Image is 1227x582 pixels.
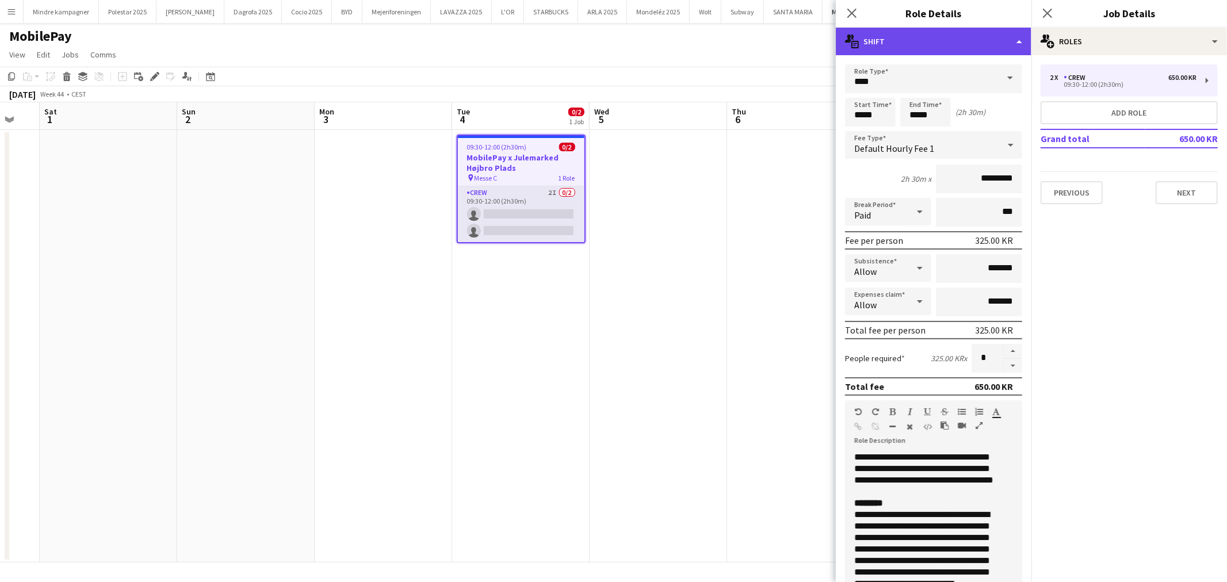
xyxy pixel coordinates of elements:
button: Subway [721,1,764,23]
label: People required [845,353,905,363]
button: Text Color [992,407,1000,416]
span: Messe C [475,174,498,182]
button: Mindre kampagner [24,1,99,23]
span: Edit [37,49,50,60]
span: Week 44 [38,90,67,98]
button: Increase [1004,344,1022,359]
span: Allow [854,266,877,277]
button: Italic [906,407,914,416]
span: 1 [43,113,57,126]
span: Tue [457,106,470,117]
span: Default Hourly Fee 1 [854,143,934,154]
button: Bold [889,407,897,416]
button: Fullscreen [975,421,983,430]
button: BYD [332,1,362,23]
span: Allow [854,299,877,311]
button: Ordered List [975,407,983,416]
span: Comms [90,49,116,60]
button: Add role [1041,101,1218,124]
button: LAVAZZA 2025 [431,1,492,23]
button: [PERSON_NAME] [156,1,224,23]
button: Cocio 2025 [282,1,332,23]
div: Total fee [845,381,884,392]
button: Strikethrough [941,407,949,416]
app-job-card: 09:30-12:00 (2h30m)0/2MobilePay x Julemarked Højbro Plads Messe C1 RoleCrew2I0/209:30-12:00 (2h30m) [457,135,586,243]
button: Mejeriforeningen [362,1,431,23]
div: 325.00 KR [975,235,1013,246]
div: 1 Job [569,117,584,126]
button: Mondeléz 2025 [627,1,690,23]
td: 650.00 KR [1145,129,1218,148]
div: Total fee per person [845,324,926,336]
button: HTML Code [923,422,931,431]
div: 2 x [1050,74,1064,82]
span: View [9,49,25,60]
h1: MobilePay [9,28,72,45]
div: Fee per person [845,235,903,246]
a: Jobs [57,47,83,62]
div: Crew [1064,74,1090,82]
span: Thu [732,106,746,117]
div: 09:30-12:00 (2h30m) [1050,82,1197,87]
div: Shift [836,28,1031,55]
button: Clear Formatting [906,422,914,431]
span: Sun [182,106,196,117]
h3: MobilePay x Julemarked Højbro Plads [458,152,584,173]
div: 650.00 KR [1168,74,1197,82]
span: 1 Role [559,174,575,182]
button: Dagrofa 2025 [224,1,282,23]
button: Polestar 2025 [99,1,156,23]
span: 2 [180,113,196,126]
app-card-role: Crew2I0/209:30-12:00 (2h30m) [458,186,584,242]
div: [DATE] [9,89,36,100]
button: Underline [923,407,931,416]
button: Horizontal Line [889,422,897,431]
div: (2h 30m) [955,107,985,117]
span: 0/2 [559,143,575,151]
span: 4 [455,113,470,126]
button: Previous [1041,181,1103,204]
span: 3 [318,113,334,126]
span: 0/2 [568,108,584,116]
a: Edit [32,47,55,62]
span: 09:30-12:00 (2h30m) [467,143,527,151]
span: 5 [593,113,609,126]
div: 325.00 KR x [931,353,967,363]
div: CEST [71,90,86,98]
span: Paid [854,209,871,221]
a: View [5,47,30,62]
div: 2h 30m x [901,174,931,184]
span: 6 [730,113,746,126]
button: L'OR [492,1,524,23]
h3: Role Details [836,6,1031,21]
button: Wolt [690,1,721,23]
button: MobilePay [823,1,873,23]
button: STARBUCKS [524,1,578,23]
span: Wed [594,106,609,117]
span: Sat [44,106,57,117]
a: Comms [86,47,121,62]
div: 325.00 KR [975,324,1013,336]
button: Undo [854,407,862,416]
div: Roles [1031,28,1227,55]
button: SANTA MARIA [764,1,823,23]
button: Next [1156,181,1218,204]
button: Redo [871,407,880,416]
span: Jobs [62,49,79,60]
span: Mon [319,106,334,117]
h3: Job Details [1031,6,1227,21]
button: Unordered List [958,407,966,416]
td: Grand total [1041,129,1145,148]
button: Decrease [1004,359,1022,373]
button: Paste as plain text [941,421,949,430]
div: 650.00 KR [974,381,1013,392]
button: Insert video [958,421,966,430]
button: ARLA 2025 [578,1,627,23]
